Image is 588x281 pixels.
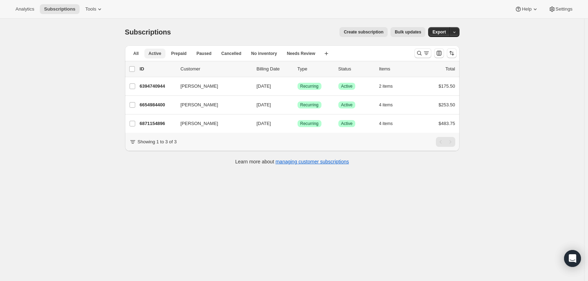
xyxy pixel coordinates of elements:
p: 6871154896 [140,120,175,127]
button: Sort the results [447,48,457,58]
span: Cancelled [221,51,242,56]
span: Subscriptions [125,28,171,36]
span: 2 items [379,83,393,89]
button: Create subscription [339,27,388,37]
div: Open Intercom Messenger [564,250,581,267]
span: Active [341,102,353,108]
span: [PERSON_NAME] [181,120,218,127]
span: $253.50 [439,102,455,107]
span: No inventory [251,51,277,56]
button: Analytics [11,4,38,14]
span: Analytics [15,6,34,12]
span: 4 items [379,121,393,126]
button: [PERSON_NAME] [176,118,247,129]
button: 4 items [379,100,401,110]
button: Settings [544,4,577,14]
span: Recurring [300,102,319,108]
span: Active [341,121,353,126]
span: Settings [556,6,573,12]
button: Bulk updates [390,27,425,37]
button: Subscriptions [40,4,80,14]
div: Items [379,65,414,73]
p: Customer [181,65,251,73]
span: [DATE] [257,83,271,89]
span: Recurring [300,83,319,89]
p: Showing 1 to 3 of 3 [138,138,177,145]
span: Recurring [300,121,319,126]
span: Tools [85,6,96,12]
span: Create subscription [344,29,383,35]
span: $175.50 [439,83,455,89]
span: Export [432,29,446,35]
button: Customize table column order and visibility [434,48,444,58]
div: IDCustomerBilling DateTypeStatusItemsTotal [140,65,455,73]
span: [DATE] [257,102,271,107]
p: 6394740944 [140,83,175,90]
div: 6654984400[PERSON_NAME][DATE]SuccessRecurringSuccessActive4 items$253.50 [140,100,455,110]
button: [PERSON_NAME] [176,99,247,111]
span: Paused [196,51,212,56]
nav: Pagination [436,137,455,147]
span: [PERSON_NAME] [181,83,218,90]
p: Status [338,65,374,73]
p: ID [140,65,175,73]
p: Billing Date [257,65,292,73]
button: 2 items [379,81,401,91]
p: Total [445,65,455,73]
div: 6871154896[PERSON_NAME][DATE]SuccessRecurringSuccessActive4 items$483.75 [140,119,455,129]
a: managing customer subscriptions [275,159,349,164]
span: Bulk updates [395,29,421,35]
span: $483.75 [439,121,455,126]
span: Prepaid [171,51,187,56]
span: Active [149,51,161,56]
span: All [133,51,139,56]
button: 4 items [379,119,401,129]
button: Help [511,4,543,14]
div: 6394740944[PERSON_NAME][DATE]SuccessRecurringSuccessActive2 items$175.50 [140,81,455,91]
button: [PERSON_NAME] [176,81,247,92]
button: Export [428,27,450,37]
span: Needs Review [287,51,315,56]
span: Active [341,83,353,89]
p: Learn more about [235,158,349,165]
span: 4 items [379,102,393,108]
div: Type [298,65,333,73]
button: Search and filter results [414,48,431,58]
span: [DATE] [257,121,271,126]
span: [PERSON_NAME] [181,101,218,108]
p: 6654984400 [140,101,175,108]
button: Create new view [321,49,332,58]
span: Subscriptions [44,6,75,12]
button: Tools [81,4,107,14]
span: Help [522,6,531,12]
